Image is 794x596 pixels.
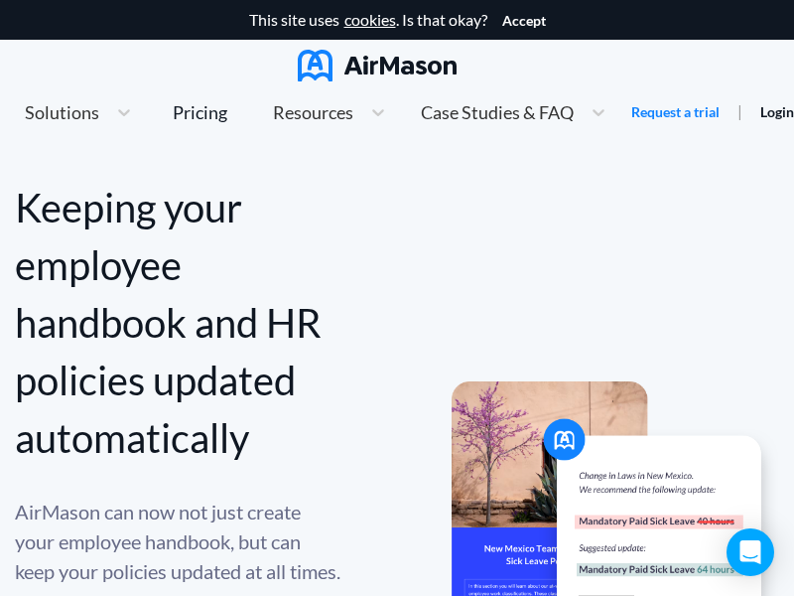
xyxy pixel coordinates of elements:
span: Solutions [25,103,99,121]
a: Request a trial [631,102,720,122]
span: Case Studies & FAQ [421,103,574,121]
button: Accept cookies [502,13,546,29]
a: cookies [344,11,396,29]
a: Pricing [173,94,227,130]
div: AirMason can now not just create your employee handbook, but can keep your policies updated at al... [15,497,342,586]
div: Open Intercom Messenger [727,528,774,576]
div: Pricing [173,103,227,121]
span: Resources [273,103,353,121]
div: Keeping your employee handbook and HR policies updated automatically [15,179,342,467]
span: | [737,101,742,120]
a: Login [760,103,794,120]
img: AirMason Logo [298,50,457,81]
